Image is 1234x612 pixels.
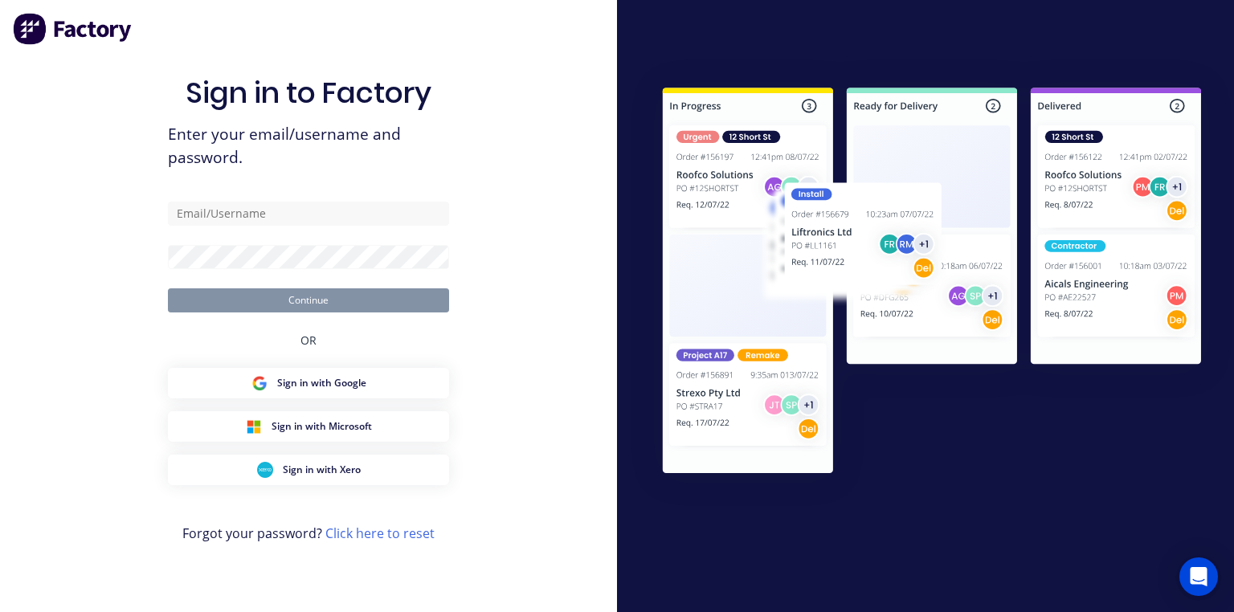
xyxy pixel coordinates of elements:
[325,524,435,542] a: Click here to reset
[1179,557,1218,596] div: Open Intercom Messenger
[283,463,361,477] span: Sign in with Xero
[168,202,449,226] input: Email/Username
[257,462,273,478] img: Xero Sign in
[277,376,366,390] span: Sign in with Google
[182,524,435,543] span: Forgot your password?
[251,375,268,391] img: Google Sign in
[300,312,317,368] div: OR
[13,13,133,45] img: Factory
[168,288,449,312] button: Continue
[168,368,449,398] button: Google Sign inSign in with Google
[630,58,1234,508] img: Sign in
[168,411,449,442] button: Microsoft Sign inSign in with Microsoft
[272,419,372,434] span: Sign in with Microsoft
[246,418,262,435] img: Microsoft Sign in
[168,455,449,485] button: Xero Sign inSign in with Xero
[186,75,431,110] h1: Sign in to Factory
[168,123,449,169] span: Enter your email/username and password.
